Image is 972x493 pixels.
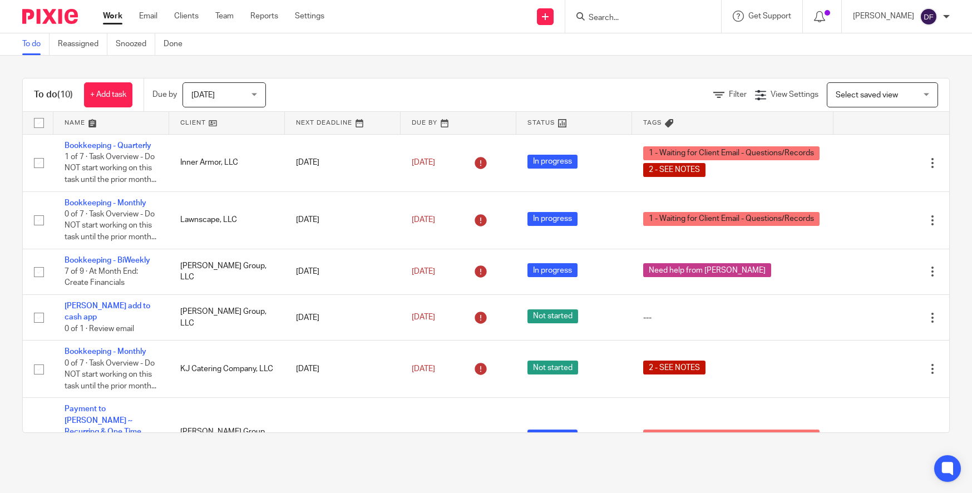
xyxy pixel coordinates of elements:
span: (10) [57,90,73,99]
span: In progress [527,212,578,226]
span: [DATE] [412,159,435,166]
span: [DATE] [412,216,435,224]
span: 1 - Waiting for Client Email - Questions/Records [643,212,820,226]
a: Settings [295,11,324,22]
a: Done [164,33,191,55]
div: --- [643,312,822,323]
td: Lawnscape, LLC [169,191,285,249]
span: 1 - Waiting for Client Email - Questions/Records [643,430,820,443]
span: Need help from [PERSON_NAME] [643,263,771,277]
td: [DATE] [285,134,401,191]
td: [DATE] [285,191,401,249]
td: [PERSON_NAME] Group, LLC [169,295,285,341]
input: Search [588,13,688,23]
img: Pixie [22,9,78,24]
span: Get Support [748,12,791,20]
td: [DATE] [285,398,401,477]
a: Snoozed [116,33,155,55]
a: Team [215,11,234,22]
span: View Settings [771,91,818,98]
td: [PERSON_NAME] Group, LLC [169,398,285,477]
h1: To do [34,89,73,101]
span: [DATE] [412,268,435,275]
span: [DATE] [412,365,435,373]
span: 2 - SEE NOTES [643,361,705,374]
span: 2 - SEE NOTES [643,163,705,177]
td: [DATE] [285,295,401,341]
span: Not started [527,361,578,374]
a: [PERSON_NAME] add to cash app [65,302,150,321]
span: [DATE] [412,313,435,321]
td: Inner Armor, LLC [169,134,285,191]
td: [PERSON_NAME] Group, LLC [169,249,285,294]
a: Bookkeeping - BiWeekly [65,257,150,264]
a: Email [139,11,157,22]
span: Filter [729,91,747,98]
a: Payment to [PERSON_NAME] ~ Recurring & One Time Approval [65,405,141,447]
a: + Add task [84,82,132,107]
a: Bookkeeping - Quarterly [65,142,151,150]
a: Bookkeeping - Monthly [65,348,146,356]
td: [DATE] [285,341,401,398]
span: 0 of 1 · Review email [65,325,134,333]
a: To do [22,33,50,55]
a: Clients [174,11,199,22]
span: [DATE] [191,91,215,99]
img: svg%3E [920,8,938,26]
a: Reassigned [58,33,107,55]
span: 0 of 7 · Task Overview - Do NOT start working on this task until the prior month... [65,210,156,241]
td: KJ Catering Company, LLC [169,341,285,398]
td: [DATE] [285,249,401,294]
span: Not started [527,309,578,323]
a: Reports [250,11,278,22]
span: 1 of 7 · Task Overview - Do NOT start working on this task until the prior month... [65,153,156,184]
span: In progress [527,155,578,169]
span: Tags [643,120,662,126]
span: 1 - Waiting for Client Email - Questions/Records [643,146,820,160]
span: 0 of 7 · Task Overview - Do NOT start working on this task until the prior month... [65,359,156,390]
p: [PERSON_NAME] [853,11,914,22]
span: Select saved view [836,91,898,99]
a: Work [103,11,122,22]
p: Due by [152,89,177,100]
span: 7 of 9 · At Month End: Create Financials [65,268,138,287]
a: Bookkeeping - Monthly [65,199,146,207]
span: In progress [527,263,578,277]
span: In progress [527,430,578,443]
